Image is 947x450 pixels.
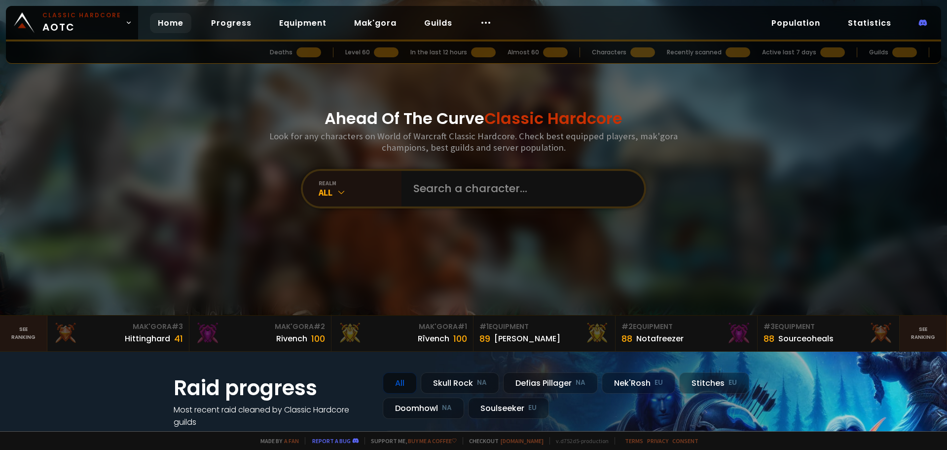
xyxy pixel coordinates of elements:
span: Support me, [364,437,457,445]
div: Skull Rock [421,372,499,394]
div: 88 [764,332,774,345]
a: Privacy [647,437,668,445]
span: v. d752d5 - production [549,437,609,445]
div: Notafreezer [636,332,684,345]
span: # 2 [621,322,633,331]
small: NA [576,378,585,388]
div: 100 [311,332,325,345]
div: Soulseeker [468,398,549,419]
a: Buy me a coffee [408,437,457,445]
div: Equipment [479,322,609,332]
div: Mak'Gora [337,322,467,332]
a: Population [764,13,828,33]
a: Consent [672,437,698,445]
div: Deaths [270,48,292,57]
a: Home [150,13,191,33]
span: AOTC [42,11,121,35]
a: Statistics [840,13,899,33]
div: [PERSON_NAME] [494,332,560,345]
div: Equipment [621,322,751,332]
h4: Most recent raid cleaned by Classic Hardcore guilds [174,404,371,428]
div: Doomhowl [383,398,464,419]
small: EU [655,378,663,388]
a: Guilds [416,13,460,33]
a: Seeranking [900,316,947,351]
div: Almost 60 [508,48,539,57]
div: 88 [621,332,632,345]
span: # 3 [764,322,775,331]
div: All [319,187,401,198]
a: Terms [625,437,643,445]
span: # 1 [479,322,489,331]
span: Checkout [463,437,544,445]
h1: Ahead Of The Curve [325,107,622,130]
a: Progress [203,13,259,33]
span: # 3 [172,322,183,331]
a: Equipment [271,13,334,33]
div: 100 [453,332,467,345]
a: Mak'gora [346,13,404,33]
a: #3Equipment88Sourceoheals [758,316,900,351]
div: 41 [174,332,183,345]
div: Equipment [764,322,893,332]
div: Defias Pillager [503,372,598,394]
a: [DOMAIN_NAME] [501,437,544,445]
div: Recently scanned [667,48,722,57]
div: 89 [479,332,490,345]
a: Mak'Gora#3Hittinghard41 [47,316,189,351]
h3: Look for any characters on World of Warcraft Classic Hardcore. Check best equipped players, mak'g... [265,130,682,153]
small: EU [528,403,537,413]
div: In the last 12 hours [410,48,467,57]
a: a fan [284,437,299,445]
span: # 2 [314,322,325,331]
a: #1Equipment89[PERSON_NAME] [473,316,616,351]
div: All [383,372,417,394]
a: Mak'Gora#2Rivench100 [189,316,331,351]
a: Classic HardcoreAOTC [6,6,138,40]
div: Mak'Gora [53,322,183,332]
a: Mak'Gora#1Rîvench100 [331,316,473,351]
div: realm [319,179,401,187]
div: Nek'Rosh [602,372,675,394]
div: Stitches [679,372,749,394]
small: Classic Hardcore [42,11,121,20]
a: See all progress [174,429,238,440]
small: NA [442,403,452,413]
div: Rivench [276,332,307,345]
span: Classic Hardcore [484,107,622,129]
div: Mak'Gora [195,322,325,332]
input: Search a character... [407,171,632,206]
h1: Raid progress [174,372,371,404]
div: Hittinghard [125,332,170,345]
div: Rîvench [418,332,449,345]
div: Sourceoheals [778,332,834,345]
div: Characters [592,48,626,57]
span: Made by [255,437,299,445]
div: Level 60 [345,48,370,57]
a: #2Equipment88Notafreezer [616,316,758,351]
small: NA [477,378,487,388]
a: Report a bug [312,437,351,445]
div: Active last 7 days [762,48,816,57]
span: # 1 [458,322,467,331]
small: EU [728,378,737,388]
div: Guilds [869,48,888,57]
